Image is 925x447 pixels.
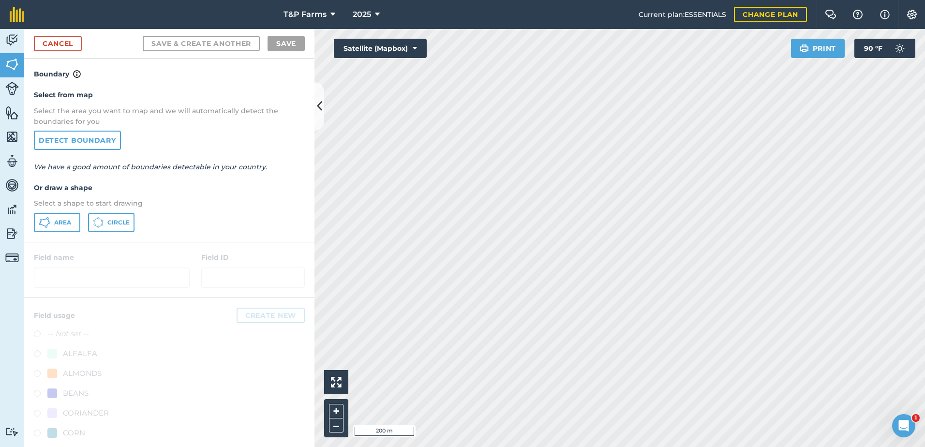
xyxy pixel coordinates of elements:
img: svg+xml;base64,PHN2ZyB4bWxucz0iaHR0cDovL3d3dy53My5vcmcvMjAwMC9zdmciIHdpZHRoPSI1NiIgaGVpZ2h0PSI2MC... [5,105,19,120]
img: svg+xml;base64,PHN2ZyB4bWxucz0iaHR0cDovL3d3dy53My5vcmcvMjAwMC9zdmciIHdpZHRoPSI1NiIgaGVpZ2h0PSI2MC... [5,57,19,72]
a: Detect boundary [34,131,121,150]
span: T&P Farms [283,9,327,20]
img: fieldmargin Logo [10,7,24,22]
a: Change plan [734,7,807,22]
span: 2025 [353,9,371,20]
button: – [329,418,343,432]
button: Print [791,39,845,58]
span: 90 ° F [864,39,882,58]
em: We have a good amount of boundaries detectable in your country. [34,163,267,171]
h4: Select from map [34,89,305,100]
img: A question mark icon [852,10,864,19]
button: Circle [88,213,134,232]
img: svg+xml;base64,PD94bWwgdmVyc2lvbj0iMS4wIiBlbmNvZGluZz0idXRmLTgiPz4KPCEtLSBHZW5lcmF0b3I6IEFkb2JlIE... [5,178,19,193]
img: svg+xml;base64,PD94bWwgdmVyc2lvbj0iMS4wIiBlbmNvZGluZz0idXRmLTgiPz4KPCEtLSBHZW5lcmF0b3I6IEFkb2JlIE... [5,154,19,168]
span: 1 [912,414,920,422]
h4: Boundary [24,59,314,80]
img: svg+xml;base64,PD94bWwgdmVyc2lvbj0iMS4wIiBlbmNvZGluZz0idXRmLTgiPz4KPCEtLSBHZW5lcmF0b3I6IEFkb2JlIE... [5,33,19,47]
p: Select the area you want to map and we will automatically detect the boundaries for you [34,105,305,127]
span: Area [54,219,71,226]
button: 90 °F [854,39,915,58]
img: svg+xml;base64,PHN2ZyB4bWxucz0iaHR0cDovL3d3dy53My5vcmcvMjAwMC9zdmciIHdpZHRoPSIxNyIgaGVpZ2h0PSIxNy... [73,68,81,80]
span: Circle [107,219,130,226]
img: Four arrows, one pointing top left, one top right, one bottom right and the last bottom left [331,377,342,387]
h4: Or draw a shape [34,182,305,193]
p: Select a shape to start drawing [34,198,305,209]
button: Save & Create Another [143,36,260,51]
img: svg+xml;base64,PD94bWwgdmVyc2lvbj0iMS4wIiBlbmNvZGluZz0idXRmLTgiPz4KPCEtLSBHZW5lcmF0b3I6IEFkb2JlIE... [5,82,19,95]
img: svg+xml;base64,PD94bWwgdmVyc2lvbj0iMS4wIiBlbmNvZGluZz0idXRmLTgiPz4KPCEtLSBHZW5lcmF0b3I6IEFkb2JlIE... [5,427,19,436]
iframe: Intercom live chat [892,414,915,437]
img: Two speech bubbles overlapping with the left bubble in the forefront [825,10,836,19]
button: Satellite (Mapbox) [334,39,427,58]
a: Cancel [34,36,82,51]
img: svg+xml;base64,PHN2ZyB4bWxucz0iaHR0cDovL3d3dy53My5vcmcvMjAwMC9zdmciIHdpZHRoPSIxOSIgaGVpZ2h0PSIyNC... [800,43,809,54]
button: Area [34,213,80,232]
button: Save [268,36,305,51]
img: svg+xml;base64,PD94bWwgdmVyc2lvbj0iMS4wIiBlbmNvZGluZz0idXRmLTgiPz4KPCEtLSBHZW5lcmF0b3I6IEFkb2JlIE... [5,202,19,217]
img: A cog icon [906,10,918,19]
img: svg+xml;base64,PD94bWwgdmVyc2lvbj0iMS4wIiBlbmNvZGluZz0idXRmLTgiPz4KPCEtLSBHZW5lcmF0b3I6IEFkb2JlIE... [890,39,910,58]
span: Current plan : ESSENTIALS [639,9,726,20]
button: + [329,404,343,418]
img: svg+xml;base64,PD94bWwgdmVyc2lvbj0iMS4wIiBlbmNvZGluZz0idXRmLTgiPz4KPCEtLSBHZW5lcmF0b3I6IEFkb2JlIE... [5,251,19,265]
img: svg+xml;base64,PD94bWwgdmVyc2lvbj0iMS4wIiBlbmNvZGluZz0idXRmLTgiPz4KPCEtLSBHZW5lcmF0b3I6IEFkb2JlIE... [5,226,19,241]
img: svg+xml;base64,PHN2ZyB4bWxucz0iaHR0cDovL3d3dy53My5vcmcvMjAwMC9zdmciIHdpZHRoPSIxNyIgaGVpZ2h0PSIxNy... [880,9,890,20]
img: svg+xml;base64,PHN2ZyB4bWxucz0iaHR0cDovL3d3dy53My5vcmcvMjAwMC9zdmciIHdpZHRoPSI1NiIgaGVpZ2h0PSI2MC... [5,130,19,144]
